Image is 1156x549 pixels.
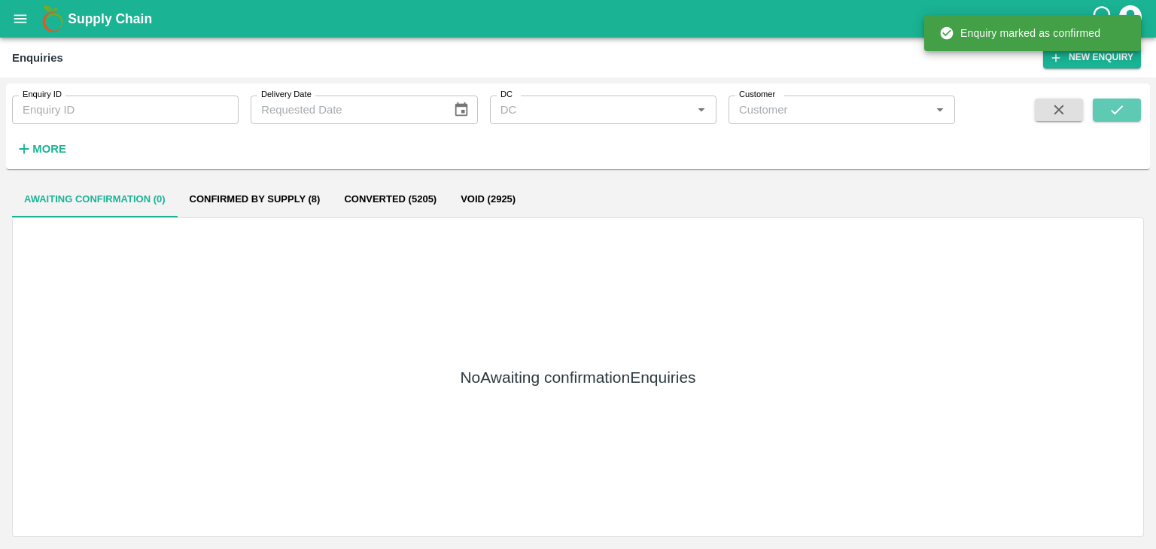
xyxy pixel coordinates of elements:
[12,136,70,162] button: More
[261,89,312,101] label: Delivery Date
[500,89,513,101] label: DC
[32,143,66,155] strong: More
[178,181,333,217] button: Confirmed by supply (8)
[23,89,62,101] label: Enquiry ID
[38,4,68,34] img: logo
[739,89,775,101] label: Customer
[251,96,441,124] input: Requested Date
[692,100,711,120] button: Open
[332,181,449,217] button: Converted (5205)
[68,11,152,26] b: Supply Chain
[733,100,926,120] input: Customer
[930,100,950,120] button: Open
[3,2,38,36] button: open drawer
[68,8,1091,29] a: Supply Chain
[12,96,239,124] input: Enquiry ID
[449,181,528,217] button: Void (2925)
[12,181,178,217] button: Awaiting confirmation (0)
[1043,47,1141,68] button: New Enquiry
[460,367,695,388] h5: No Awaiting confirmation Enquiries
[12,48,63,68] div: Enquiries
[494,100,687,120] input: DC
[1117,3,1144,35] div: account of current user
[447,96,476,124] button: Choose date
[939,20,1100,47] div: Enquiry marked as confirmed
[1091,5,1117,32] div: customer-support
